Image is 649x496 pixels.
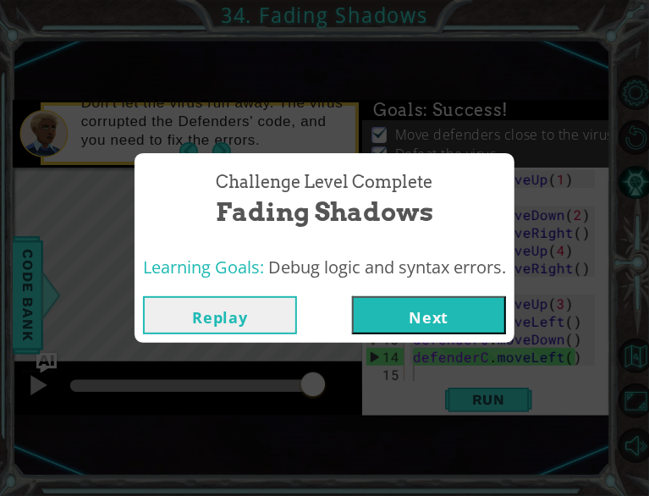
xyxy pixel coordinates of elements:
span: Debug logic and syntax errors. [268,256,506,278]
span: Learning Goals: [143,256,264,278]
button: Replay [143,296,297,334]
button: Next [352,296,506,334]
span: Fading Shadows [216,194,433,230]
span: Challenge Level Complete [217,170,433,195]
